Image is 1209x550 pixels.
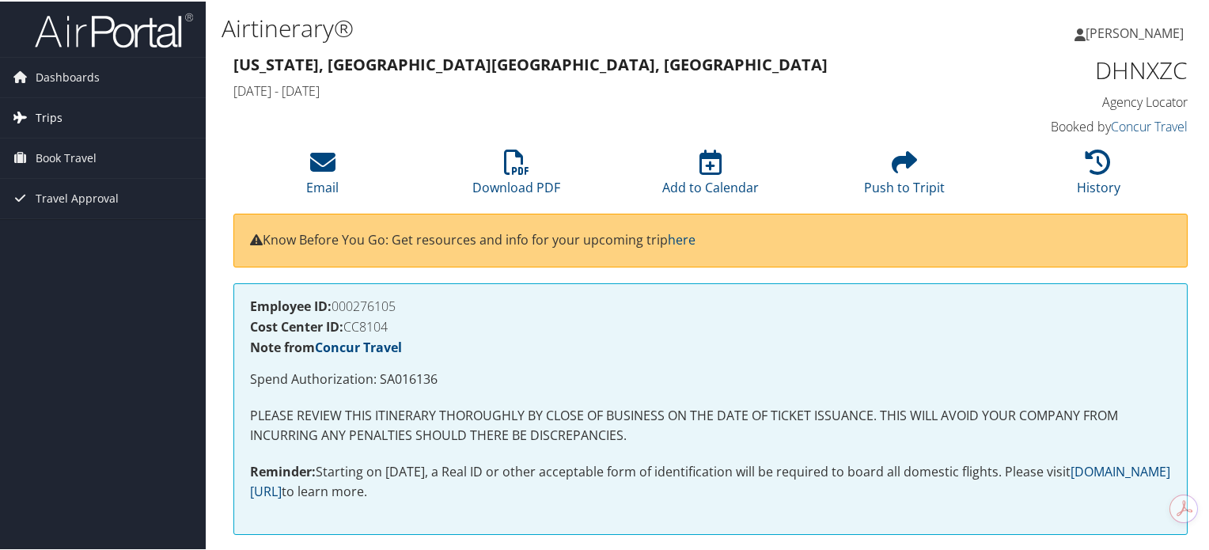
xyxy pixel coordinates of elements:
a: History [1077,157,1120,195]
p: Spend Authorization: SA016136 [250,368,1171,389]
h4: CC8104 [250,319,1171,332]
a: Concur Travel [315,337,402,355]
a: [PERSON_NAME] [1074,8,1200,55]
strong: Note from [250,337,402,355]
h4: Booked by [967,116,1188,134]
span: Book Travel [36,137,97,176]
p: PLEASE REVIEW THIS ITINERARY THOROUGHLY BY CLOSE OF BUSINESS ON THE DATE OF TICKET ISSUANCE. THIS... [250,404,1171,445]
img: airportal-logo.png [35,10,193,47]
a: Add to Calendar [662,157,759,195]
strong: Reminder: [250,461,316,479]
p: Starting on [DATE], a Real ID or other acceptable form of identification will be required to boar... [250,461,1171,501]
a: Push to Tripit [864,157,945,195]
a: Email [306,157,339,195]
strong: Employee ID: [250,296,332,313]
h1: DHNXZC [967,52,1188,85]
a: Download PDF [472,157,560,195]
a: here [668,229,695,247]
span: Trips [36,97,63,136]
h4: 000276105 [250,298,1171,311]
p: Know Before You Go: Get resources and info for your upcoming trip [250,229,1171,249]
span: [PERSON_NAME] [1086,23,1184,40]
span: Dashboards [36,56,100,96]
h1: Airtinerary® [222,10,874,44]
h4: Agency Locator [967,92,1188,109]
span: Travel Approval [36,177,119,217]
strong: Cost Center ID: [250,317,343,334]
strong: [US_STATE], [GEOGRAPHIC_DATA] [GEOGRAPHIC_DATA], [GEOGRAPHIC_DATA] [233,52,828,74]
a: Concur Travel [1111,116,1188,134]
h4: [DATE] - [DATE] [233,81,943,98]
